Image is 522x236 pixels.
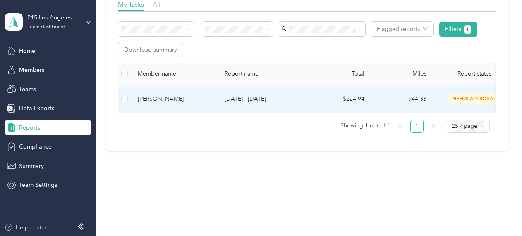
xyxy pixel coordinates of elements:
[309,85,371,113] td: $224.94
[466,26,469,33] span: 1
[398,124,403,129] span: left
[476,190,522,236] iframe: Everlance-gr Chat Button Frame
[138,70,211,77] div: Member name
[371,85,433,113] td: 944.33
[27,25,65,30] div: Team dashboard
[19,123,40,132] span: Reports
[440,70,509,77] span: Report status
[371,22,433,36] button: Flagged reports
[452,120,485,132] span: 25 / page
[448,94,500,104] span: needs approval
[218,63,309,85] th: Report name
[340,120,390,132] span: Showing 1 out of 1
[394,120,407,133] li: Previous Page
[427,120,440,133] button: right
[411,120,423,132] a: 1
[431,124,436,129] span: right
[19,85,36,94] span: Teams
[138,94,211,104] div: [PERSON_NAME]
[378,70,426,77] div: Miles
[394,120,407,133] button: left
[118,0,144,8] span: My Tasks
[225,94,302,104] p: [DATE] - [DATE]
[5,223,47,232] button: Help center
[19,181,57,189] span: Team Settings
[427,120,440,133] li: Next Page
[27,13,79,22] div: P15 Los Angeles Cleanroom
[118,42,183,57] button: Download summary
[316,70,364,77] div: Total
[19,142,52,151] span: Compliance
[153,0,160,8] span: All
[19,104,54,113] span: Data Exports
[439,22,477,37] button: Filters1
[19,162,44,170] span: Summary
[447,120,490,133] div: Page Size
[19,66,44,74] span: Members
[131,63,218,85] th: Member name
[464,25,471,34] button: 1
[19,47,35,55] span: Home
